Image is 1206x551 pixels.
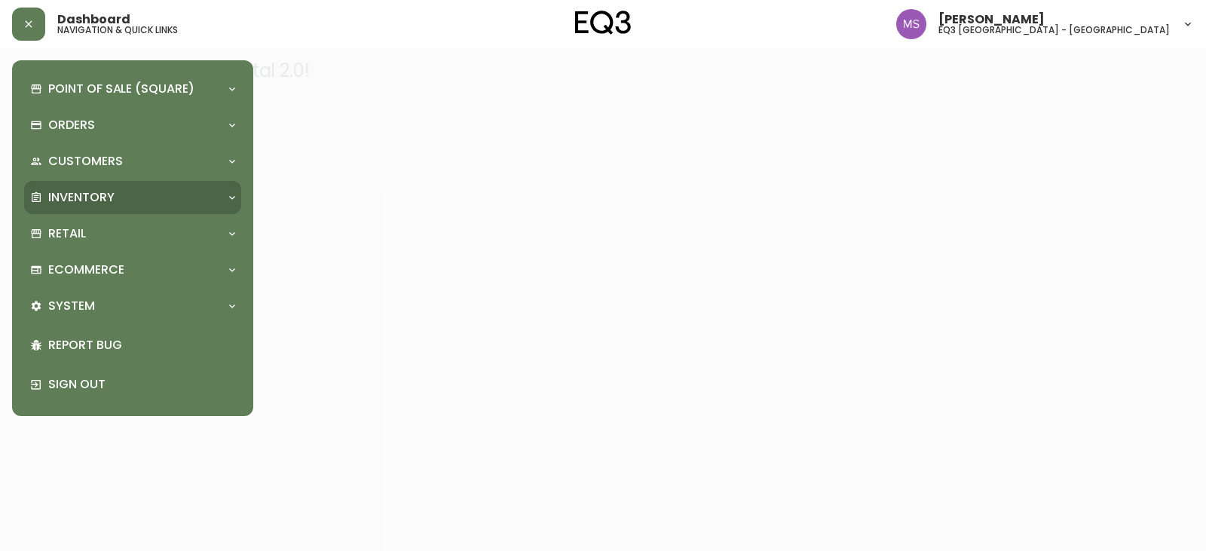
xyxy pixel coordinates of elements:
[24,72,241,106] div: Point of Sale (Square)
[48,376,235,393] p: Sign Out
[48,153,123,170] p: Customers
[938,26,1170,35] h5: eq3 [GEOGRAPHIC_DATA] - [GEOGRAPHIC_DATA]
[48,117,95,133] p: Orders
[48,337,235,354] p: Report Bug
[938,14,1045,26] span: [PERSON_NAME]
[896,9,926,39] img: 1b6e43211f6f3cc0b0729c9049b8e7af
[57,26,178,35] h5: navigation & quick links
[48,262,124,278] p: Ecommerce
[24,326,241,365] div: Report Bug
[48,298,95,314] p: System
[575,11,631,35] img: logo
[24,145,241,178] div: Customers
[24,289,241,323] div: System
[24,181,241,214] div: Inventory
[24,217,241,250] div: Retail
[48,189,115,206] p: Inventory
[48,81,194,97] p: Point of Sale (Square)
[24,253,241,286] div: Ecommerce
[48,225,86,242] p: Retail
[24,365,241,404] div: Sign Out
[57,14,130,26] span: Dashboard
[24,109,241,142] div: Orders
